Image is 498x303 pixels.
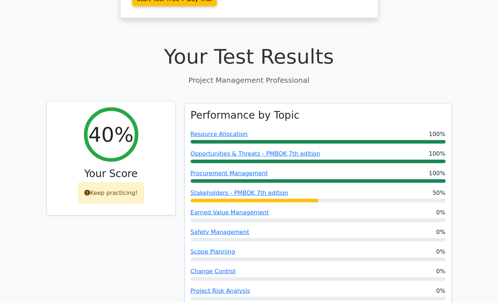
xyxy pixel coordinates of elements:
[191,109,300,122] h3: Performance by Topic
[191,170,268,177] a: Procurement Management
[191,131,248,138] a: Resource Allocation
[436,228,445,237] span: 0%
[78,183,144,204] div: Keep practicing!
[191,229,250,236] a: Safety Management
[191,287,250,294] a: Project Risk Analysis
[53,168,170,180] h3: Your Score
[191,248,235,255] a: Scope Planning
[191,150,320,157] a: Opportunities & Threats - PMBOK 7th edition
[191,209,269,216] a: Earned Value Management
[191,189,288,196] a: Stakeholders - PMBOK 7th edition
[429,169,446,178] span: 100%
[46,44,452,69] h1: Your Test Results
[436,247,445,256] span: 0%
[429,130,446,139] span: 100%
[436,267,445,276] span: 0%
[433,189,446,197] span: 50%
[46,75,452,86] p: Project Management Professional
[88,122,133,147] h2: 40%
[436,208,445,217] span: 0%
[436,287,445,295] span: 0%
[191,268,236,275] a: Change Control
[429,150,446,158] span: 100%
